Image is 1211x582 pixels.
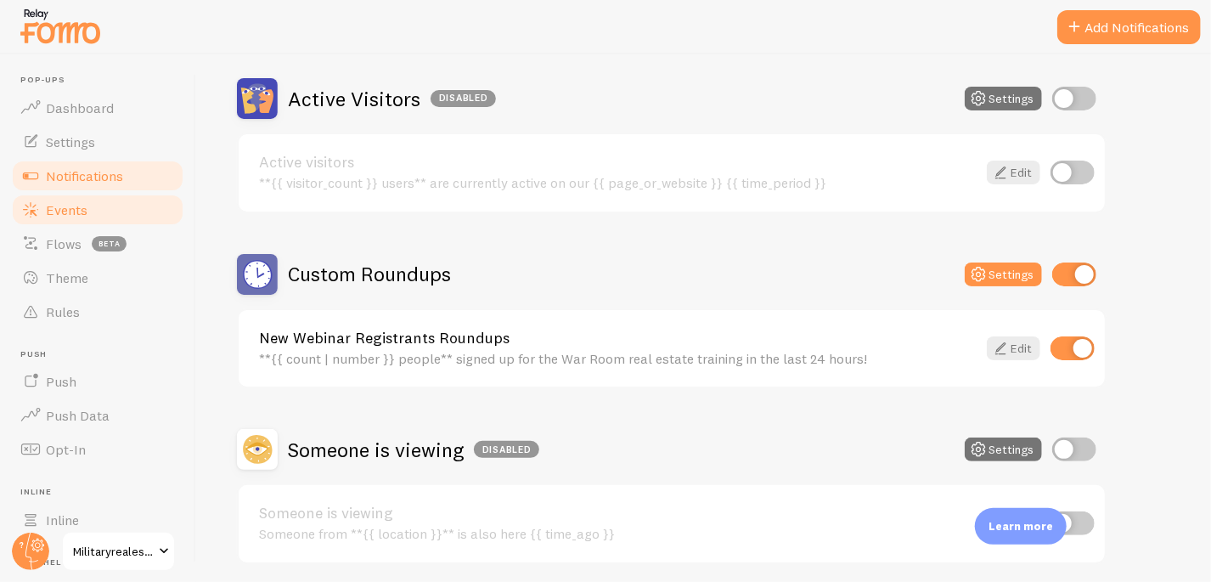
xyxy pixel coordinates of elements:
p: Learn more [989,518,1053,534]
a: Inline [10,503,185,537]
span: Inline [46,511,79,528]
img: Custom Roundups [237,254,278,295]
img: Active Visitors [237,78,278,119]
button: Settings [965,438,1042,461]
a: Dashboard [10,91,185,125]
a: Rules [10,295,185,329]
a: Edit [987,336,1040,360]
div: Disabled [431,90,496,107]
h2: Custom Roundups [288,261,451,287]
a: Settings [10,125,185,159]
span: Dashboard [46,99,114,116]
button: Settings [965,263,1042,286]
span: Pop-ups [20,75,185,86]
img: Someone is viewing [237,429,278,470]
span: Opt-In [46,441,86,458]
span: Push Data [46,407,110,424]
span: Rules [46,303,80,320]
span: Events [46,201,87,218]
h2: Active Visitors [288,86,496,112]
span: Flows [46,235,82,252]
div: Learn more [975,508,1067,545]
span: Theme [46,269,88,286]
span: Inline [20,487,185,498]
div: **{{ count | number }} people** signed up for the War Room real estate training in the last 24 ho... [259,351,977,366]
a: Flows beta [10,227,185,261]
span: Push [46,373,76,390]
a: Edit [987,161,1040,184]
span: Notifications [46,167,123,184]
a: Push Data [10,398,185,432]
h2: Someone is viewing [288,437,539,463]
a: New Webinar Registrants Roundups [259,331,977,346]
a: Events [10,193,185,227]
button: Settings [965,87,1042,110]
div: Disabled [474,441,539,458]
span: Settings [46,133,95,150]
span: Militaryrealestateinvest [73,541,154,562]
span: Push [20,349,185,360]
a: Militaryrealestateinvest [61,531,176,572]
span: beta [92,236,127,251]
a: Notifications [10,159,185,193]
div: **{{ visitor_count }} users** are currently active on our {{ page_or_website }} {{ time_period }} [259,175,977,190]
a: Push [10,364,185,398]
a: Opt-In [10,432,185,466]
a: Someone is viewing [259,506,977,521]
div: Someone from **{{ location }}** is also here {{ time_ago }} [259,526,977,541]
img: fomo-relay-logo-orange.svg [18,4,103,48]
a: Theme [10,261,185,295]
a: Active visitors [259,155,977,170]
